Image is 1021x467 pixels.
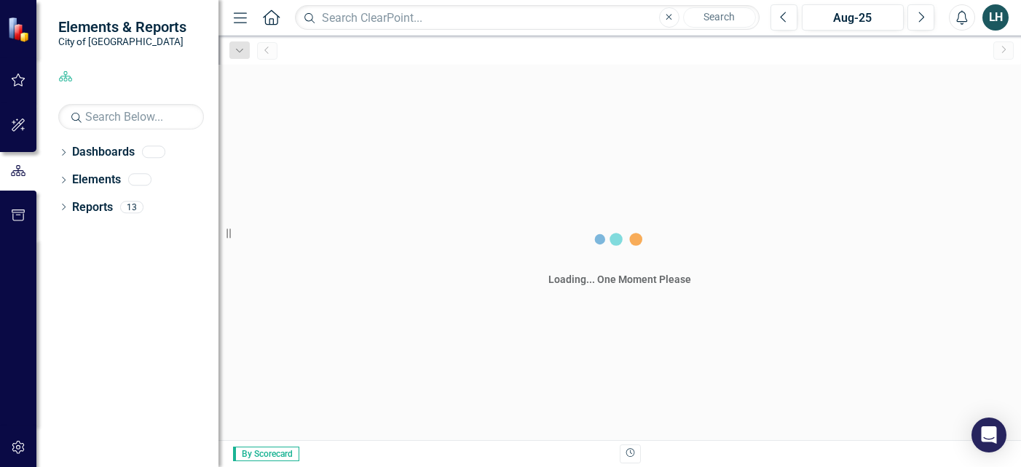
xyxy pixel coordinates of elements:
small: City of [GEOGRAPHIC_DATA] [58,36,186,47]
img: ClearPoint Strategy [7,17,33,42]
a: Dashboards [72,144,135,161]
input: Search Below... [58,104,204,129]
a: Elements [72,172,121,188]
span: By Scorecard [233,447,299,461]
div: Aug-25 [807,9,899,27]
span: Elements & Reports [58,18,186,36]
a: Reports [72,199,113,216]
div: 13 [120,201,143,213]
span: Search [703,11,735,23]
button: Search [683,7,756,28]
div: Loading... One Moment Please [548,272,691,287]
input: Search ClearPoint... [295,5,760,31]
button: LH [982,4,1009,31]
button: Aug-25 [802,4,904,31]
div: Open Intercom Messenger [971,418,1006,452]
